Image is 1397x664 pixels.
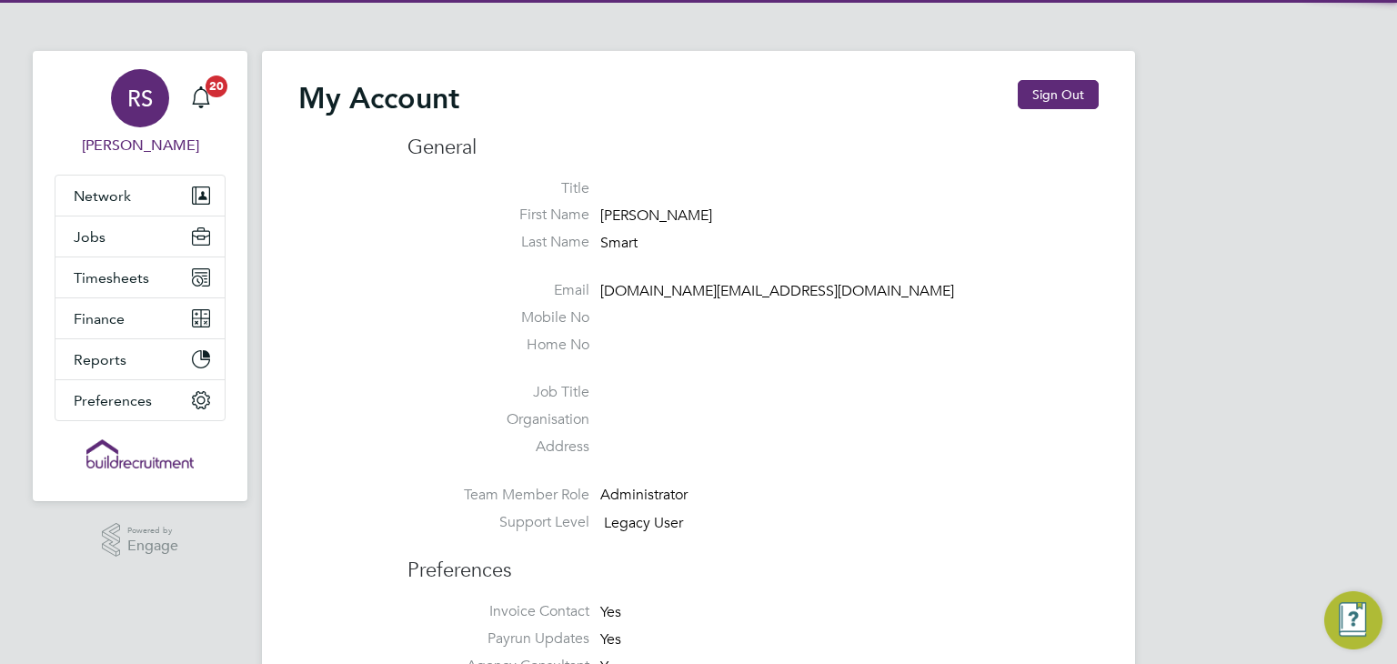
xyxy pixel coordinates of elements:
[1018,80,1099,109] button: Sign Out
[407,206,589,225] label: First Name
[102,523,179,558] a: Powered byEngage
[33,51,247,501] nav: Main navigation
[55,257,225,297] button: Timesheets
[407,281,589,300] label: Email
[55,69,226,156] a: RS[PERSON_NAME]
[600,282,954,300] span: [DOMAIN_NAME][EMAIL_ADDRESS][DOMAIN_NAME]
[74,269,149,287] span: Timesheets
[407,629,589,649] label: Payrun Updates
[55,135,226,156] span: Ryan Smart
[407,308,589,327] label: Mobile No
[86,439,194,468] img: buildrec-logo-retina.png
[74,310,125,327] span: Finance
[600,207,712,226] span: [PERSON_NAME]
[127,86,153,110] span: RS
[55,439,226,468] a: Go to home page
[407,513,589,532] label: Support Level
[55,380,225,420] button: Preferences
[407,233,589,252] label: Last Name
[55,339,225,379] button: Reports
[604,514,683,532] span: Legacy User
[74,228,106,246] span: Jobs
[407,336,589,355] label: Home No
[600,630,621,649] span: Yes
[407,383,589,402] label: Job Title
[127,523,178,538] span: Powered by
[407,539,1099,584] h3: Preferences
[600,486,773,505] div: Administrator
[407,135,1099,161] h3: General
[407,486,589,505] label: Team Member Role
[183,69,219,127] a: 20
[407,602,589,621] label: Invoice Contact
[407,438,589,457] label: Address
[407,410,589,429] label: Organisation
[55,216,225,257] button: Jobs
[600,603,621,621] span: Yes
[55,176,225,216] button: Network
[74,351,126,368] span: Reports
[127,538,178,554] span: Engage
[298,80,459,116] h2: My Account
[600,234,638,252] span: Smart
[206,75,227,97] span: 20
[74,392,152,409] span: Preferences
[74,187,131,205] span: Network
[407,179,589,198] label: Title
[1324,591,1382,649] button: Engage Resource Center
[55,298,225,338] button: Finance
